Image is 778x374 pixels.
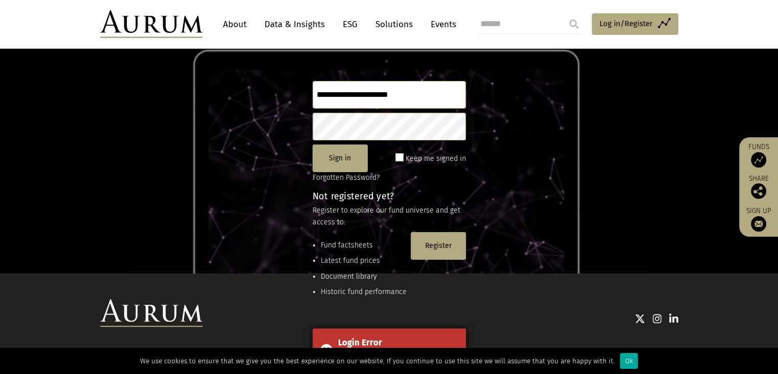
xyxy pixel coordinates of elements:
[653,314,662,324] img: Instagram icon
[751,152,766,168] img: Access Funds
[100,10,203,38] img: Aurum
[751,183,766,199] img: Share this post
[599,17,653,30] span: Log in/Register
[313,144,368,172] button: Sign in
[744,175,773,199] div: Share
[370,15,418,34] a: Solutions
[313,205,466,228] p: Register to explore our fund universe and get access to:
[218,15,252,34] a: About
[100,299,203,327] img: Aurum Logo
[592,13,678,35] a: Log in/Register
[321,271,407,282] li: Document library
[338,15,363,34] a: ESG
[635,314,645,324] img: Twitter icon
[751,216,766,232] img: Sign up to our newsletter
[313,173,380,182] a: Forgotten Password?
[564,14,584,34] input: Submit
[744,206,773,232] a: Sign up
[406,153,466,165] label: Keep me signed in
[744,142,773,168] a: Funds
[411,232,466,260] button: Register
[620,353,638,369] div: Ok
[313,192,466,201] h4: Not registered yet?
[669,314,678,324] img: Linkedin icon
[321,286,407,298] li: Historic fund performance
[259,15,330,34] a: Data & Insights
[321,240,407,251] li: Fund factsheets
[321,255,407,266] li: Latest fund prices
[338,336,458,349] div: Login Error
[426,15,456,34] a: Events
